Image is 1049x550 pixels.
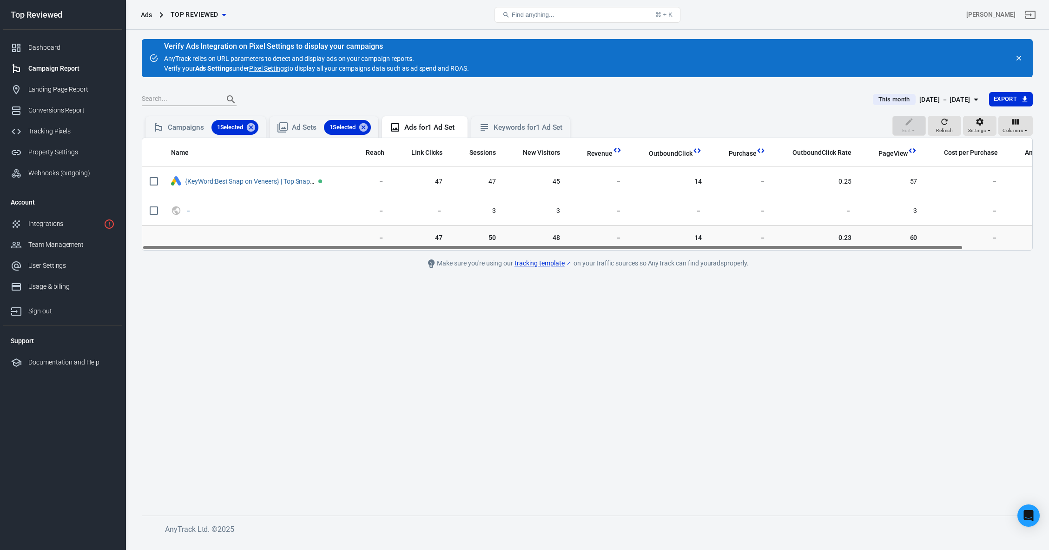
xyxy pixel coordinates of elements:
[171,148,189,158] span: Name
[1017,504,1040,527] div: Open Intercom Messenger
[171,176,181,187] div: Google Ads
[866,206,917,216] span: 3
[404,123,460,133] div: Ads for 1 Ad Set
[211,123,249,132] span: 1 Selected
[866,177,917,186] span: 57
[168,120,258,135] div: Campaigns
[511,177,560,186] span: 45
[865,92,989,107] button: This month[DATE] － [DATE]
[185,178,436,185] a: {KeyWord:Best Snap on Veneers} | Top Snap On Veneer Guide | Custom Snap On Veneers
[575,233,622,243] span: －
[932,177,997,186] span: －
[511,148,560,158] span: New Visitors
[3,79,122,100] a: Landing Page Report
[1019,4,1042,26] a: Sign out
[780,147,851,158] span: The percentage of times people view a page and performed a "OutboundClick" conversion
[637,177,701,186] span: 14
[968,126,986,135] span: Settings
[28,43,115,53] div: Dashboard
[495,7,680,23] button: Find anything...⌘ + K
[457,177,496,186] span: 47
[399,233,443,243] span: 47
[318,179,322,183] span: Active
[717,177,766,186] span: －
[792,148,851,158] span: OutboundClick Rate
[866,149,908,159] span: PageView
[3,163,122,184] a: Webhooks (outgoing)
[469,148,496,158] span: Sessions
[575,177,622,186] span: －
[167,6,230,23] button: Top Reviewed
[3,330,122,352] li: Support
[28,219,100,229] div: Integrations
[324,123,362,132] span: 1 Selected
[575,148,613,159] span: Total revenue calculated by AnyTrack.
[637,149,692,159] span: OutboundClick
[28,261,115,271] div: User Settings
[944,148,997,158] span: Cost per Purchase
[28,282,115,292] div: Usage & billing
[28,64,115,73] div: Campaign Report
[1003,126,1023,135] span: Columns
[399,206,443,216] span: －
[141,10,152,20] div: Ads
[142,138,1032,250] div: scrollable content
[717,233,766,243] span: －
[3,255,122,276] a: User Settings
[399,177,443,186] span: 47
[171,9,218,20] span: Top Reviewed
[3,11,122,19] div: Top Reviewed
[717,206,766,216] span: －
[164,43,469,73] div: AnyTrack relies on URL parameters to detect and display ads on your campaign reports. Verify your...
[989,92,1033,106] button: Export
[354,206,384,216] span: －
[324,120,371,135] div: 1Selected
[164,42,469,51] div: Verify Ads Integration on Pixel Settings to display your campaigns
[756,146,765,155] svg: This column is calculated from AnyTrack real-time data
[28,106,115,115] div: Conversions Report
[511,206,560,216] span: 3
[936,126,953,135] span: Refresh
[165,523,862,535] h6: AnyTrack Ltd. © 2025
[655,11,673,18] div: ⌘ + K
[3,297,122,322] a: Sign out
[28,240,115,250] div: Team Management
[354,147,384,158] span: The number of people who saw your ads at least once. Reach is different from impressions, which m...
[3,142,122,163] a: Property Settings
[195,65,233,72] strong: Ads Settings
[932,147,997,158] span: The average cost for each "Purchase" event
[3,234,122,255] a: Team Management
[211,120,259,135] div: 1Selected
[729,149,757,159] span: Purchase
[512,11,554,18] span: Find anything...
[28,147,115,157] div: Property Settings
[966,10,1016,20] div: Account id: vBYNLn0g
[354,177,384,186] span: －
[866,233,917,243] span: 60
[171,148,201,158] span: Name
[249,64,287,73] a: Pixel Settings
[511,233,560,243] span: 48
[354,233,384,243] span: －
[875,95,914,104] span: This month
[717,149,757,159] span: Purchase
[28,358,115,367] div: Documentation and Help
[185,178,317,184] span: {KeyWord:Best Snap on Veneers} | Top Snap On Veneer Guide | Custom Snap On Veneers
[366,148,384,158] span: Reach
[613,146,622,155] svg: This column is calculated from AnyTrack real-time data
[523,148,560,158] span: New Visitors
[494,123,562,133] div: Keywords for 1 Ad Set
[780,206,851,216] span: －
[963,116,996,136] button: Settings
[142,93,216,106] input: Search...
[104,219,115,230] svg: 1 networks not verified yet
[28,306,115,316] div: Sign out
[998,116,1033,136] button: Columns
[932,206,997,216] span: －
[171,205,181,216] svg: UTM & Web Traffic
[637,233,701,243] span: 14
[378,258,797,269] div: Make sure you're using our on your traffic sources so AnyTrack can find your ads properly.
[928,116,961,136] button: Refresh
[3,213,122,234] a: Integrations
[919,94,970,106] div: [DATE] － [DATE]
